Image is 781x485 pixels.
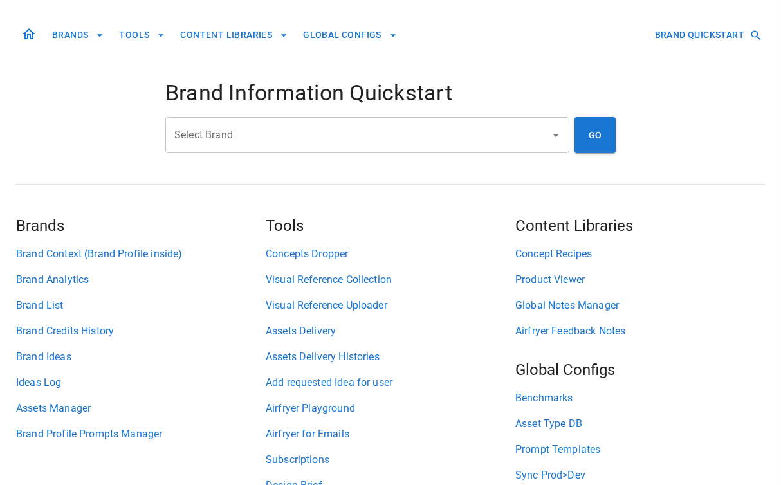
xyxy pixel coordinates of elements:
[266,215,515,236] h5: Tools
[266,246,515,262] a: Concepts Dropper
[266,298,515,313] a: Visual Reference Uploader
[16,298,266,313] a: Brand List
[16,426,266,442] a: Brand Profile Prompts Manager
[266,349,515,365] a: Assets Delivery Histories
[16,272,266,288] a: Brand Analytics
[16,375,266,390] a: Ideas Log
[515,360,765,380] h5: Global Configs
[515,390,765,406] a: Benchmarks
[574,117,616,153] button: GO
[16,401,266,416] a: Assets Manager
[16,324,266,339] a: Brand Credits History
[650,23,765,47] button: BRAND QUICKSTART
[16,215,266,236] h5: Brands
[515,246,765,262] a: Concept Recipes
[266,401,515,416] a: Airfryer Playground
[515,442,765,457] a: Prompt Templates
[515,215,765,236] h5: Content Libraries
[266,324,515,339] a: Assets Delivery
[298,23,402,47] button: GLOBAL CONFIGS
[165,80,616,107] h4: Brand Information Quickstart
[515,298,765,313] a: Global Notes Manager
[515,324,765,339] a: Airfryer Feedback Notes
[266,452,515,468] a: Subscriptions
[266,272,515,288] a: Visual Reference Collection
[266,375,515,390] a: Add requested Idea for user
[547,126,565,144] button: Open
[515,416,765,432] a: Asset Type DB
[47,23,109,47] button: BRANDS
[175,23,293,47] button: CONTENT LIBRARIES
[16,349,266,365] a: Brand Ideas
[266,426,515,442] a: Airfryer for Emails
[515,468,765,483] a: Sync Prod>Dev
[515,272,765,288] a: Product Viewer
[16,246,266,262] a: Brand Context (Brand Profile inside)
[114,23,170,47] button: TOOLS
